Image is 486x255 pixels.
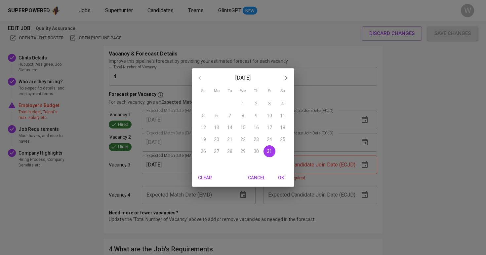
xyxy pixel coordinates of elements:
[250,88,262,94] span: Th
[208,74,278,82] p: [DATE]
[245,172,268,184] button: Cancel
[194,172,216,184] button: Clear
[263,145,275,157] button: 31
[267,148,272,155] p: 31
[197,88,209,94] span: Su
[263,88,275,94] span: Fr
[270,172,292,184] button: OK
[237,88,249,94] span: We
[273,174,289,182] span: OK
[224,88,236,94] span: Tu
[248,174,265,182] span: Cancel
[197,174,213,182] span: Clear
[211,88,223,94] span: Mo
[277,88,289,94] span: Sa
